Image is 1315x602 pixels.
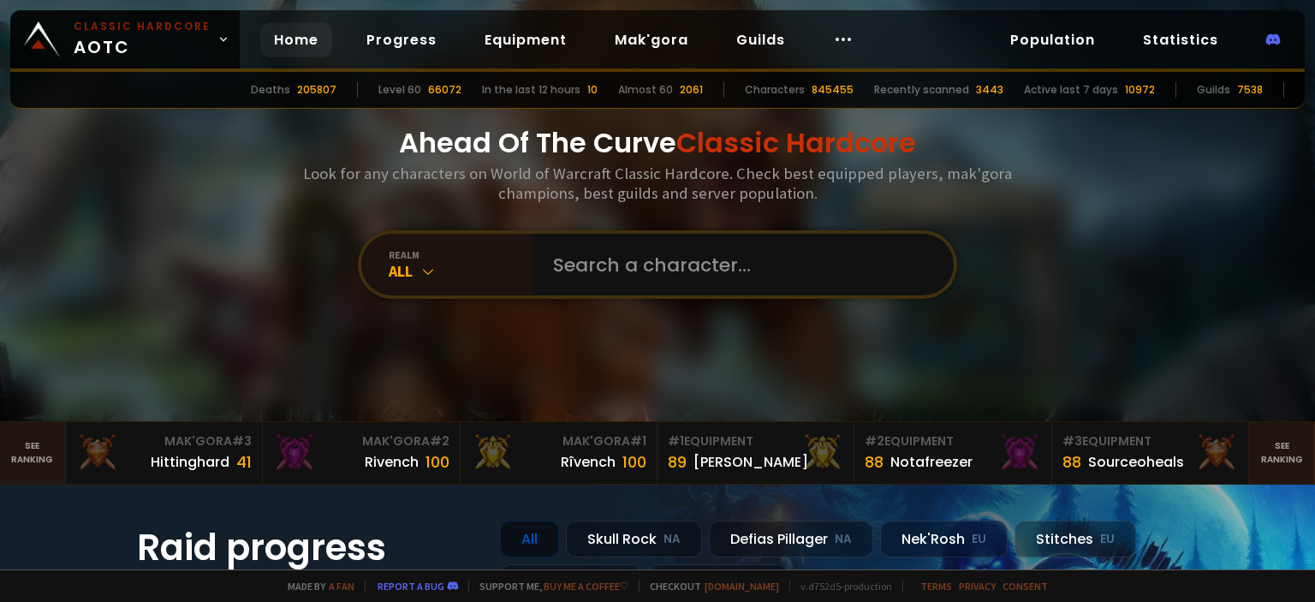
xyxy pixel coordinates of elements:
[378,82,421,98] div: Level 60
[865,432,1040,450] div: Equipment
[378,580,444,593] a: Report a bug
[1024,82,1118,98] div: Active last 7 days
[428,82,461,98] div: 66072
[500,564,641,601] div: Doomhowl
[668,432,843,450] div: Equipment
[648,564,788,601] div: Soulseeker
[668,450,687,474] div: 89
[251,82,290,98] div: Deaths
[74,19,211,60] span: AOTC
[880,521,1008,557] div: Nek'Rosh
[260,22,332,57] a: Home
[544,580,628,593] a: Buy me a coffee
[1003,580,1048,593] a: Consent
[1052,422,1249,484] a: #3Equipment88Sourceoheals
[630,432,646,450] span: # 1
[1062,432,1238,450] div: Equipment
[622,450,646,474] div: 100
[874,82,969,98] div: Recently scanned
[236,450,252,474] div: 41
[10,10,240,69] a: Classic HardcoreAOTC
[273,432,449,450] div: Mak'Gora
[263,422,460,484] a: Mak'Gora#2Rivench100
[1088,451,1184,473] div: Sourceoheals
[618,82,673,98] div: Almost 60
[329,580,354,593] a: a fan
[471,432,646,450] div: Mak'Gora
[277,580,354,593] span: Made by
[789,580,892,593] span: v. d752d5 - production
[959,580,996,593] a: Privacy
[865,432,884,450] span: # 2
[693,451,808,473] div: [PERSON_NAME]
[425,450,449,474] div: 100
[835,531,852,548] small: NA
[461,422,657,484] a: Mak'Gora#1Rîvench100
[1197,82,1230,98] div: Guilds
[1237,82,1263,98] div: 7538
[663,531,681,548] small: NA
[353,22,450,57] a: Progress
[1100,531,1115,548] small: EU
[920,580,952,593] a: Terms
[365,451,419,473] div: Rivench
[430,432,449,450] span: # 2
[680,82,703,98] div: 2061
[601,22,702,57] a: Mak'gora
[1129,22,1232,57] a: Statistics
[389,248,533,261] div: realm
[587,82,598,98] div: 10
[500,521,559,557] div: All
[890,451,973,473] div: Notafreezer
[1062,432,1082,450] span: # 3
[812,82,854,98] div: 845455
[657,422,854,484] a: #1Equipment89[PERSON_NAME]
[566,521,702,557] div: Skull Rock
[1249,422,1315,484] a: Seeranking
[66,422,263,484] a: Mak'Gora#3Hittinghard41
[151,451,229,473] div: Hittinghard
[561,451,616,473] div: Rîvench
[668,432,684,450] span: # 1
[296,164,1019,203] h3: Look for any characters on World of Warcraft Classic Hardcore. Check best equipped players, mak'g...
[399,122,916,164] h1: Ahead Of The Curve
[976,82,1003,98] div: 3443
[137,521,479,575] h1: Raid progress
[468,580,628,593] span: Support me,
[232,432,252,450] span: # 3
[865,450,884,474] div: 88
[709,521,873,557] div: Defias Pillager
[297,82,336,98] div: 205807
[1015,521,1136,557] div: Stitches
[997,22,1109,57] a: Population
[676,123,916,162] span: Classic Hardcore
[389,261,533,281] div: All
[972,531,986,548] small: EU
[745,82,805,98] div: Characters
[1125,82,1155,98] div: 10972
[854,422,1051,484] a: #2Equipment88Notafreezer
[1062,450,1081,474] div: 88
[76,432,252,450] div: Mak'Gora
[723,22,799,57] a: Guilds
[543,234,933,295] input: Search a character...
[705,580,779,593] a: [DOMAIN_NAME]
[639,580,779,593] span: Checkout
[471,22,580,57] a: Equipment
[482,82,580,98] div: In the last 12 hours
[74,19,211,34] small: Classic Hardcore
